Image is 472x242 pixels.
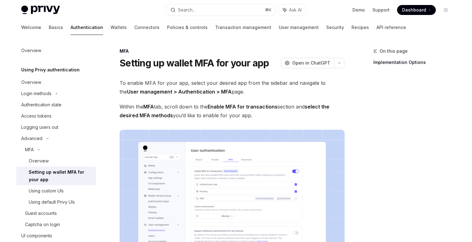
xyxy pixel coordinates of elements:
[16,99,96,110] a: Authentication state
[16,208,96,219] a: Guest accounts
[16,219,96,230] a: Captcha on login
[21,112,52,120] div: Access tokens
[352,7,365,13] a: Demo
[441,5,451,15] button: Toggle dark mode
[16,230,96,241] a: UI components
[49,20,63,35] a: Basics
[111,20,127,35] a: Wallets
[120,102,345,120] span: Within the tab, scroll down to the section and you’d like to enable for your app.
[16,167,96,185] a: Setting up wallet MFA for your app
[16,77,96,88] a: Overview
[166,4,275,16] button: Search...⌘K
[373,57,456,67] a: Implementation Options
[208,104,278,110] strong: Enable MFA for transactions
[25,210,57,217] div: Guest accounts
[25,146,34,153] div: MFA
[21,20,41,35] a: Welcome
[292,60,330,66] span: Open in ChatGPT
[134,20,160,35] a: Connectors
[29,198,75,206] div: Using default Privy UIs
[21,135,42,142] div: Advanced
[279,20,319,35] a: User management
[143,104,154,110] strong: MFA
[29,187,64,195] div: Using custom UIs
[376,20,406,35] a: API reference
[265,7,272,12] span: ⌘ K
[278,4,306,16] button: Ask AI
[16,110,96,122] a: Access tokens
[16,196,96,208] a: Using default Privy UIs
[21,79,41,86] div: Overview
[120,79,345,96] span: To enable MFA for your app, select your desired app from the sidebar and navigate to the page.
[71,20,103,35] a: Authentication
[120,48,345,54] div: MFA
[16,185,96,196] a: Using custom UIs
[215,20,271,35] a: Transaction management
[326,20,344,35] a: Security
[16,45,96,56] a: Overview
[167,20,208,35] a: Policies & controls
[402,7,426,13] span: Dashboard
[21,66,80,74] h5: Using Privy authentication
[372,7,390,13] a: Support
[120,57,269,69] h1: Setting up wallet MFA for your app
[380,47,408,55] span: On this page
[21,6,60,14] img: light logo
[178,6,195,14] div: Search...
[29,168,92,183] div: Setting up wallet MFA for your app
[397,5,436,15] a: Dashboard
[281,58,334,68] button: Open in ChatGPT
[16,122,96,133] a: Logging users out
[21,101,61,109] div: Authentication state
[21,232,52,240] div: UI components
[289,7,302,13] span: Ask AI
[16,155,96,167] a: Overview
[127,89,232,95] strong: User management > Authentication > MFA
[29,157,49,165] div: Overview
[21,90,52,97] div: Login methods
[25,221,60,228] div: Captcha on login
[21,47,41,54] div: Overview
[352,20,369,35] a: Recipes
[21,123,58,131] div: Logging users out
